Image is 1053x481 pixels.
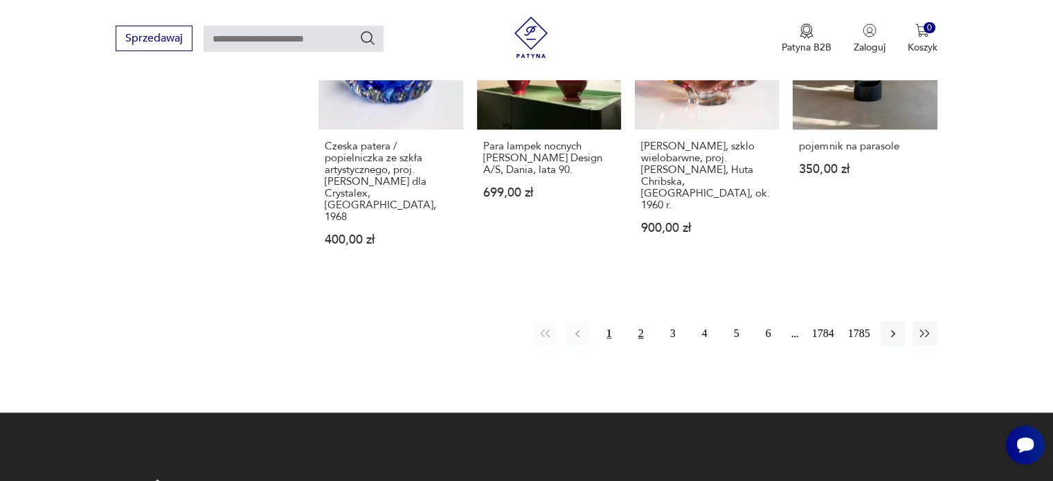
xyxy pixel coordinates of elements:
[845,321,874,346] button: 1785
[1006,426,1045,464] iframe: Smartsupp widget button
[809,321,838,346] button: 1784
[641,140,773,211] h3: [PERSON_NAME], szklo wielobarwne, proj. [PERSON_NAME], Huta Chribska, [GEOGRAPHIC_DATA], ok. 1960 r.
[799,163,930,175] p: 350,00 zł
[908,41,937,54] p: Koszyk
[629,321,654,346] button: 2
[483,187,615,199] p: 699,00 zł
[325,234,456,246] p: 400,00 zł
[641,222,773,234] p: 900,00 zł
[915,24,929,37] img: Ikona koszyka
[782,24,831,54] button: Patyna B2B
[116,35,192,44] a: Sprzedawaj
[782,24,831,54] a: Ikona medaluPatyna B2B
[359,30,376,46] button: Szukaj
[924,22,935,34] div: 0
[854,41,885,54] p: Zaloguj
[325,140,456,223] h3: Czeska patera / popielniczka ze szkła artystycznego, proj. [PERSON_NAME] dla Crystalex, [GEOGRAPH...
[692,321,717,346] button: 4
[863,24,876,37] img: Ikonka użytkownika
[116,26,192,51] button: Sprzedawaj
[724,321,749,346] button: 5
[510,17,552,58] img: Patyna - sklep z meblami i dekoracjami vintage
[908,24,937,54] button: 0Koszyk
[756,321,781,346] button: 6
[854,24,885,54] button: Zaloguj
[660,321,685,346] button: 3
[782,41,831,54] p: Patyna B2B
[483,140,615,176] h3: Para lampek nocnych [PERSON_NAME] Design A/S, Dania, lata 90.
[597,321,622,346] button: 1
[800,24,813,39] img: Ikona medalu
[799,140,930,152] h3: pojemnik na parasole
